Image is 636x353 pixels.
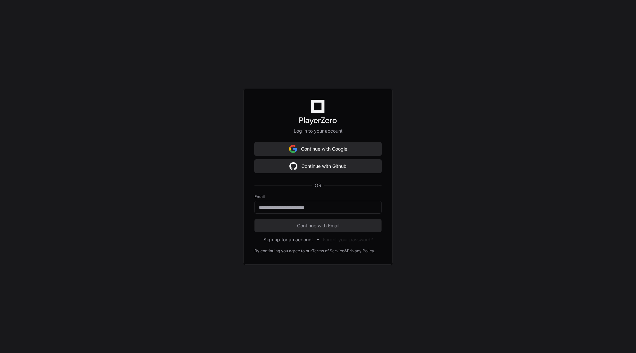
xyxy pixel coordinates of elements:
span: OR [312,182,324,189]
a: Terms of Service [312,248,344,254]
label: Email [254,194,382,199]
a: Privacy Policy. [347,248,375,254]
img: Sign in with google [289,142,297,156]
button: Continue with Email [254,219,382,232]
p: Log in to your account [254,128,382,134]
div: & [344,248,347,254]
button: Sign up for an account [263,236,313,243]
button: Continue with Google [254,142,382,156]
img: Sign in with google [289,160,297,173]
button: Continue with Github [254,160,382,173]
button: Forgot your password? [323,236,373,243]
span: Continue with Email [254,222,382,229]
div: By continuing you agree to our [254,248,312,254]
